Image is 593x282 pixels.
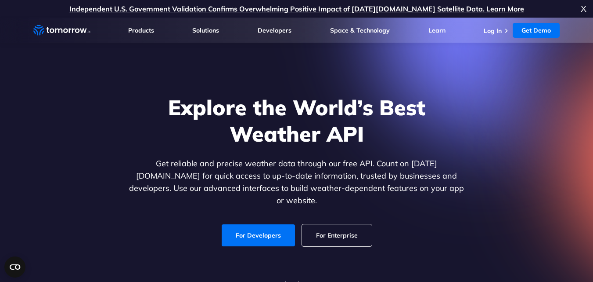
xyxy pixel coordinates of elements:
a: Products [128,26,154,34]
a: Independent U.S. Government Validation Confirms Overwhelming Positive Impact of [DATE][DOMAIN_NAM... [69,4,524,13]
h1: Explore the World’s Best Weather API [127,94,466,147]
a: Developers [258,26,291,34]
a: Log In [484,27,502,35]
a: Space & Technology [330,26,390,34]
button: Open CMP widget [4,256,25,278]
a: For Developers [222,224,295,246]
a: Learn [428,26,446,34]
a: For Enterprise [302,224,372,246]
a: Home link [33,24,90,37]
a: Get Demo [513,23,560,38]
a: Solutions [192,26,219,34]
p: Get reliable and precise weather data through our free API. Count on [DATE][DOMAIN_NAME] for quic... [127,157,466,207]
